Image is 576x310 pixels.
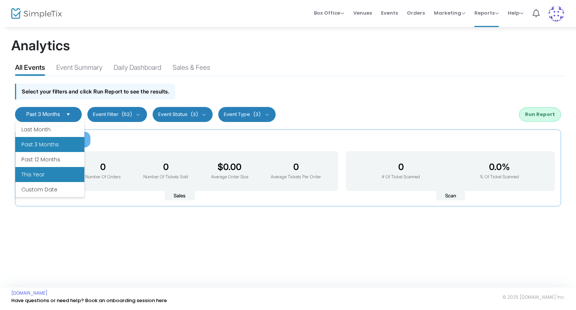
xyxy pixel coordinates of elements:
li: Custom Date [15,182,84,197]
span: (3) [190,111,198,117]
h3: 0 [85,162,121,172]
h3: 0 [271,162,321,172]
p: Number Of Orders [85,174,121,181]
button: Select [63,111,73,117]
li: Past 12 Months [15,152,84,167]
span: Venues [353,3,372,23]
button: Run Report [519,107,561,122]
span: Help [508,9,523,17]
span: (52) [121,111,132,117]
div: Select your filters and click Run Report to see the results. [15,84,175,99]
p: Average Tickets Per Order [271,174,321,181]
span: Marketing [434,9,465,17]
div: Sales & Fees [172,62,210,75]
button: Event Status(3) [153,107,213,122]
h3: 0.0% [480,162,519,172]
h1: Analytics [11,38,565,54]
span: Orders [407,3,425,23]
p: Average Order Size [211,174,248,181]
h3: 0 [382,162,420,172]
span: Scan [436,191,465,201]
li: Past 3 Months [15,137,84,152]
li: Last Month [15,122,84,137]
p: % Of Ticket Scanned [480,174,519,181]
button: Event Filter(52) [87,107,147,122]
a: Have questions or need help? Book an onboarding session here [11,297,167,304]
div: Event Summary [56,62,102,75]
span: Box Office [314,9,344,17]
span: (3) [253,111,261,117]
div: Daily Dashboard [114,62,161,75]
span: Events [381,3,398,23]
span: © 2025 [DOMAIN_NAME] Inc. [502,294,565,300]
h3: $0.00 [211,162,248,172]
p: # Of Ticket Scanned [382,174,420,181]
h3: 0 [143,162,188,172]
button: Event Type(3) [218,107,276,122]
div: All Events [15,62,45,75]
span: Past 3 Months [26,111,60,117]
span: Sales [165,191,195,201]
li: This Year [15,167,84,182]
a: [DOMAIN_NAME] [11,290,48,296]
span: Reports [474,9,499,17]
p: Number Of Tickets Sold [143,174,188,181]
